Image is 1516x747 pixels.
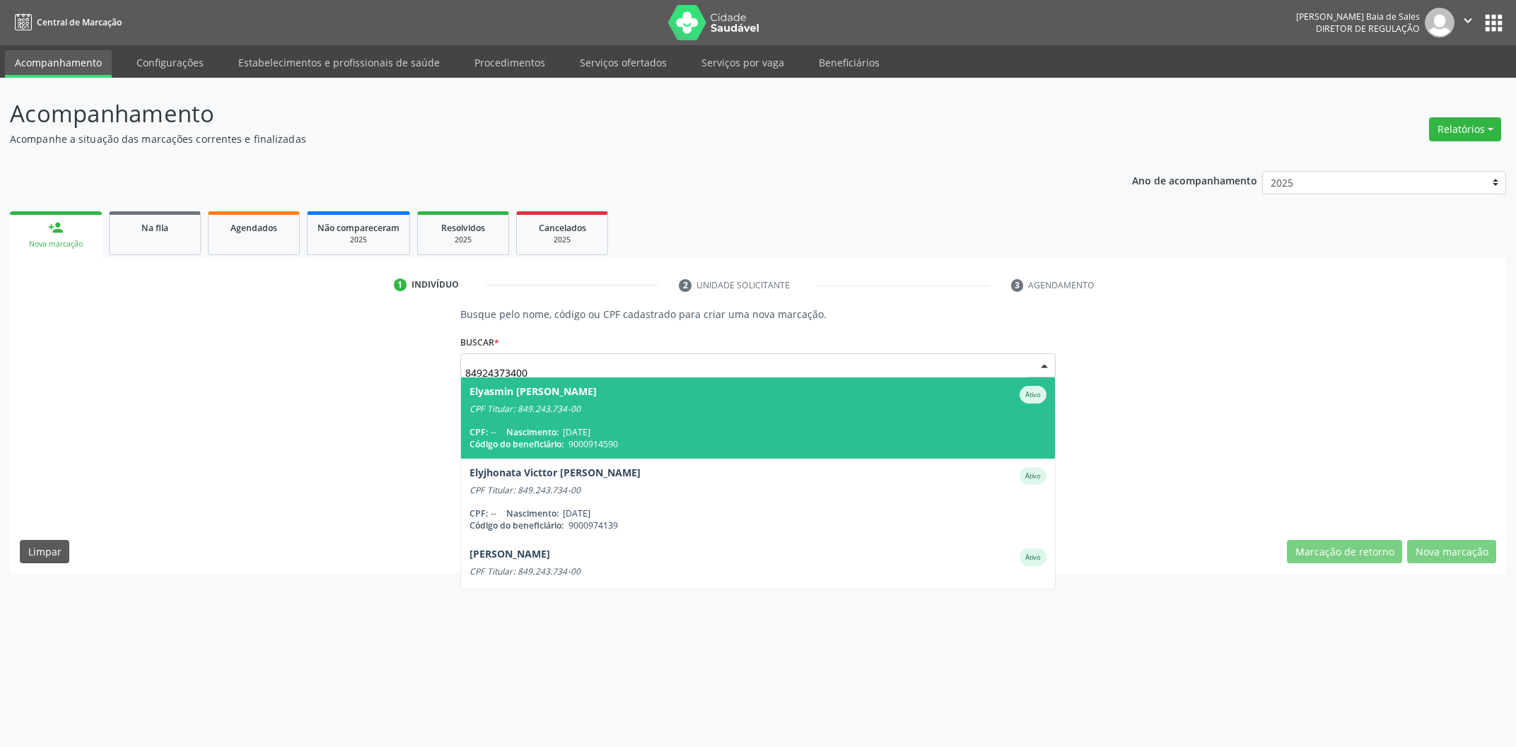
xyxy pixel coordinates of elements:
small: Ativo [1025,390,1041,399]
span: Na fila [141,222,168,234]
p: Busque pelo nome, código ou CPF cadastrado para criar uma nova marcação. [460,307,1056,322]
label: Buscar [460,331,499,353]
button: Nova marcação [1407,540,1496,564]
p: Ano de acompanhamento [1132,171,1257,189]
a: Acompanhamento [5,50,112,78]
span: [DATE] [563,507,590,519]
p: Acompanhe a situação das marcações correntes e finalizadas [10,131,1057,146]
span: Não compareceram [317,222,400,234]
div: Elyjhonata Victtor [PERSON_NAME] [470,467,641,485]
a: Serviços por vaga [692,50,794,75]
div: Elyasmin [PERSON_NAME] [470,386,597,404]
div: CPF Titular: 849.243.734-00 [470,485,1046,496]
div: [PERSON_NAME] [470,548,550,566]
div: 2025 [428,235,498,245]
span: Agendados [231,222,277,234]
button:  [1454,8,1481,37]
span: Cancelados [539,222,586,234]
button: Marcação de retorno [1287,540,1402,564]
span: [DATE] [563,426,590,438]
span: Código do beneficiário: [470,438,564,450]
span: 9000914590 [568,438,618,450]
div: -- [470,426,1046,438]
div: 2025 [317,235,400,245]
div: CPF Titular: 849.243.734-00 [470,566,1046,577]
div: Indivíduo [412,278,459,291]
button: Relatórios [1429,117,1501,141]
a: Estabelecimentos e profissionais de saúde [228,50,450,75]
span: CPF: [470,507,488,519]
div: [PERSON_NAME] Baia de Sales [1296,11,1420,23]
div: 2025 [527,235,597,245]
button: apps [1481,11,1506,35]
span: Resolvidos [441,222,485,234]
span: Código do beneficiário: [470,519,564,531]
p: Acompanhamento [10,96,1057,131]
a: Configurações [127,50,214,75]
span: Nascimento: [506,507,559,519]
img: img [1425,8,1454,37]
small: Ativo [1025,553,1041,562]
a: Serviços ofertados [570,50,677,75]
div: CPF Titular: 849.243.734-00 [470,404,1046,415]
button: Limpar [20,540,69,564]
span: Central de Marcação [37,16,122,28]
div: -- [470,507,1046,519]
span: CPF: [470,426,488,438]
div: 1 [394,278,407,291]
div: person_add [48,220,64,235]
i:  [1460,13,1476,28]
input: Busque por nome, código ou CPF [465,358,1027,387]
span: 9000974139 [568,519,618,531]
a: Beneficiários [809,50,890,75]
a: Procedimentos [465,50,555,75]
small: Ativo [1025,471,1041,481]
span: Diretor de regulação [1316,23,1420,35]
span: Nascimento: [506,426,559,438]
div: Nova marcação [20,239,92,249]
a: Central de Marcação [10,11,122,34]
